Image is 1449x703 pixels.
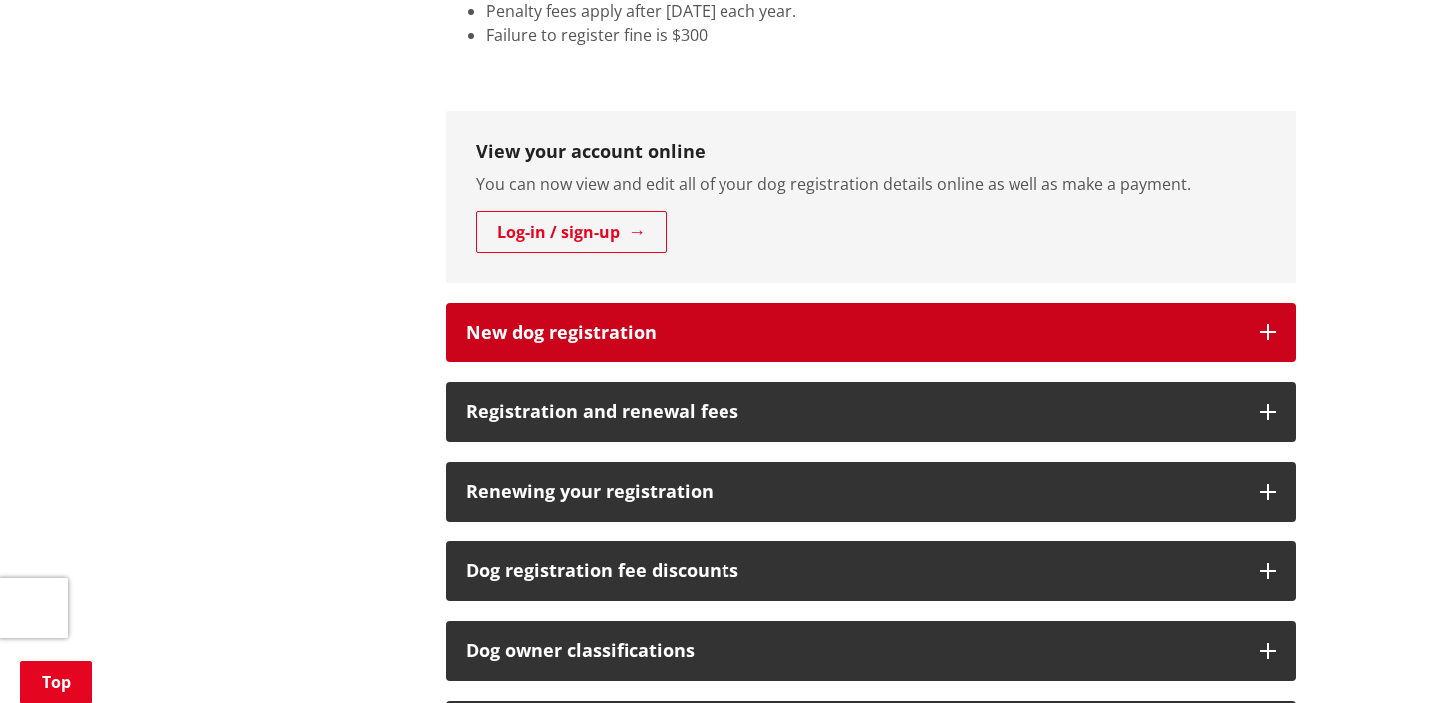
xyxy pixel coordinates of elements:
[476,173,1266,196] p: You can now view and edit all of your dog registration details online as well as make a payment.
[486,23,1296,47] li: Failure to register fine is $300
[466,641,1240,661] h3: Dog owner classifications
[446,303,1296,363] button: New dog registration
[466,323,1240,343] h3: New dog registration
[446,621,1296,681] button: Dog owner classifications
[466,561,1240,581] h3: Dog registration fee discounts
[466,482,1240,502] h3: Renewing your registration
[476,211,667,253] a: Log-in / sign-up
[1357,619,1429,691] iframe: Messenger Launcher
[446,462,1296,522] button: Renewing your registration
[446,382,1296,442] button: Registration and renewal fees
[476,141,1266,163] h3: View your account online
[446,541,1296,601] button: Dog registration fee discounts
[466,402,1240,422] h3: Registration and renewal fees
[20,661,92,703] a: Top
